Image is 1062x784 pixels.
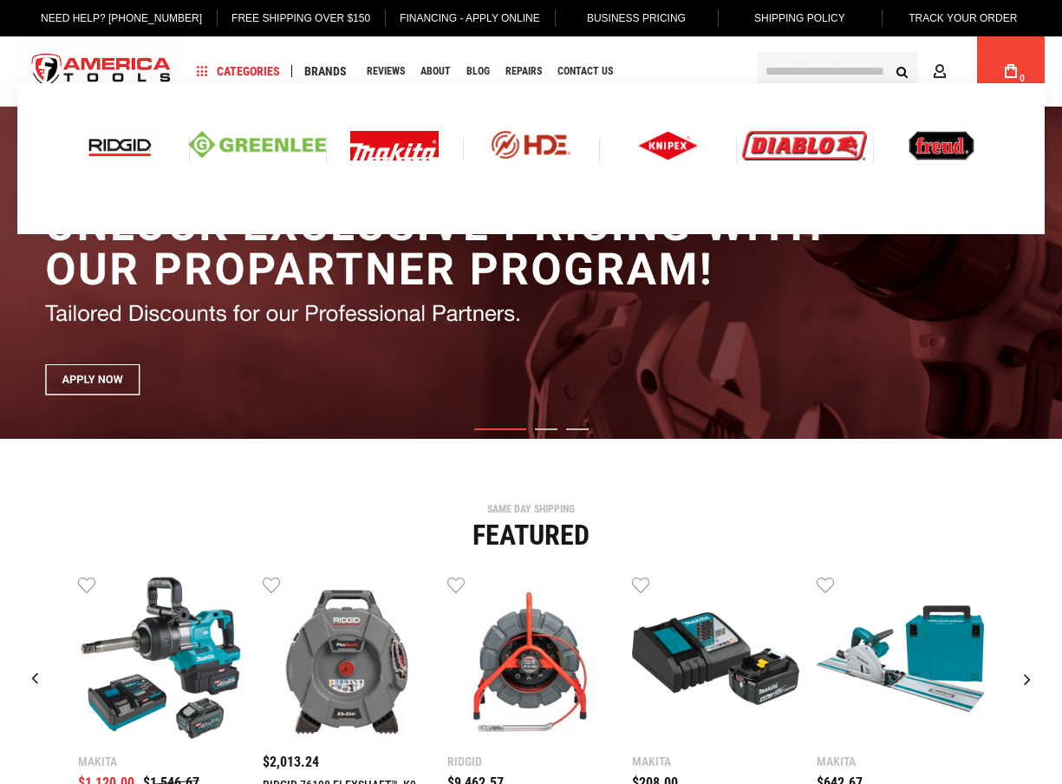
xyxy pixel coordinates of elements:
img: MAKITA SP6000J1 6-1/2" PLUNGE CIRCULAR SAW, 55" GUIDE RAIL, 12 AMP, ELECTRIC BRAKE, CASE [817,575,984,742]
img: MAKITA BL1840BDC1 18V LXT® LITHIUM-ION BATTERY AND CHARGER STARTER PACK, BL1840B, DC18RC (4.0AH) [632,575,799,742]
a: store logo [17,39,186,104]
div: Ridgid [447,755,615,768]
button: Search [885,55,918,88]
img: Makita GWT10T 40V max XGT® Brushless Cordless 4‑Sp. High‑Torque 1" Sq. Drive D‑Handle Extended An... [78,575,245,742]
div: Next slide [1006,657,1049,701]
img: HDE logo [463,131,600,159]
a: RIDGID 76883 SEESNAKE® MINI PRO [447,575,615,747]
img: Greenlee logo [189,131,326,159]
a: RIDGID 76198 FLEXSHAFT™, K9-204+ FOR 2-4 [263,575,430,747]
img: RIDGID 76883 SEESNAKE® MINI PRO [447,575,615,742]
span: Contact Us [557,66,613,76]
img: Makita Logo [350,131,439,160]
span: 0 [1020,74,1025,83]
a: MAKITA BL1840BDC1 18V LXT® LITHIUM-ION BATTERY AND CHARGER STARTER PACK, BL1840B, DC18RC (4.0AH) [632,575,799,747]
img: Ridgid logo [84,131,156,160]
span: Repairs [505,66,542,76]
a: Categories [189,60,288,83]
div: SAME DAY SHIPPING [13,504,1049,514]
span: Shipping Policy [754,12,845,24]
span: About [420,66,451,76]
span: Reviews [367,66,405,76]
div: Featured [13,521,1049,549]
span: Categories [197,65,280,77]
span: $2,013.24 [263,754,319,770]
span: Blog [466,66,490,76]
a: Blog [459,60,498,83]
div: Makita [632,755,799,768]
a: Brands [296,60,355,83]
a: MAKITA SP6000J1 6-1/2" PLUNGE CIRCULAR SAW, 55" GUIDE RAIL, 12 AMP, ELECTRIC BRAKE, CASE [817,575,984,747]
img: Freud logo [909,131,974,160]
img: Diablo logo [742,131,867,160]
a: Makita GWT10T 40V max XGT® Brushless Cordless 4‑Sp. High‑Torque 1" Sq. Drive D‑Handle Extended An... [78,575,245,747]
div: Makita [817,755,984,768]
div: Makita [78,755,245,768]
div: Previous slide [13,657,56,701]
a: Repairs [498,60,550,83]
img: America Tools [17,39,186,104]
img: RIDGID 76198 FLEXSHAFT™, K9-204+ FOR 2-4 [263,575,430,742]
a: Contact Us [550,60,621,83]
a: 0 [994,36,1027,106]
a: About [413,60,459,83]
a: Reviews [359,60,413,83]
span: Brands [304,65,347,77]
img: Knipex logo [638,131,699,160]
